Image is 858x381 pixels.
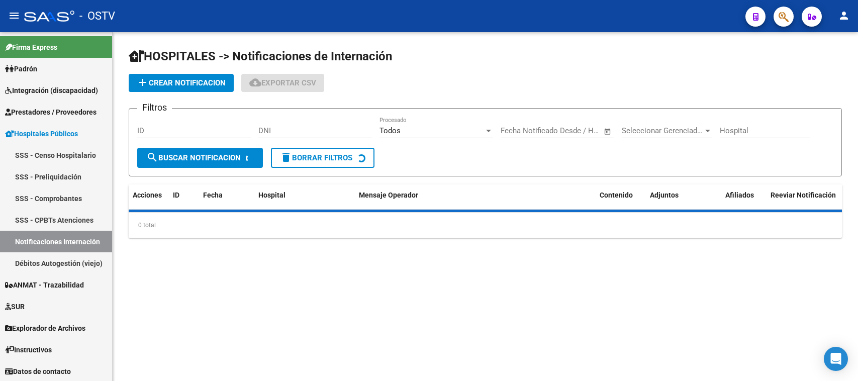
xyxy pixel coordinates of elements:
[771,191,836,199] span: Reeviar Notificación
[169,184,199,206] datatable-header-cell: ID
[271,148,374,168] button: Borrar Filtros
[146,153,241,162] span: Buscar Notificacion
[5,301,25,312] span: SUR
[501,126,533,135] input: Start date
[725,191,754,199] span: Afiliados
[359,191,418,199] span: Mensaje Operador
[173,191,179,199] span: ID
[79,5,115,27] span: - OSTV
[249,78,316,87] span: Exportar CSV
[129,49,392,63] span: HOSPITALES -> Notificaciones de Internación
[5,128,78,139] span: Hospitales Públicos
[5,366,71,377] span: Datos de contacto
[600,191,633,199] span: Contenido
[5,107,97,118] span: Prestadores / Proveedores
[5,63,37,74] span: Padrón
[137,78,226,87] span: Crear Notificacion
[254,184,355,206] datatable-header-cell: Hospital
[5,344,52,355] span: Instructivos
[280,153,352,162] span: Borrar Filtros
[241,74,324,92] button: Exportar CSV
[129,74,234,92] button: Crear Notificacion
[129,213,842,238] div: 0 total
[137,148,263,168] button: Buscar Notificacion
[602,126,614,137] button: Open calendar
[5,85,98,96] span: Integración (discapacidad)
[8,10,20,22] mat-icon: menu
[650,191,679,199] span: Adjuntos
[767,184,842,206] datatable-header-cell: Reeviar Notificación
[129,184,169,206] datatable-header-cell: Acciones
[355,184,596,206] datatable-header-cell: Mensaje Operador
[5,323,85,334] span: Explorador de Archivos
[379,126,401,135] span: Todos
[137,101,172,115] h3: Filtros
[838,10,850,22] mat-icon: person
[137,76,149,88] mat-icon: add
[596,184,646,206] datatable-header-cell: Contenido
[249,76,261,88] mat-icon: cloud_download
[199,184,254,206] datatable-header-cell: Fecha
[258,191,285,199] span: Hospital
[133,191,162,199] span: Acciones
[280,151,292,163] mat-icon: delete
[146,151,158,163] mat-icon: search
[721,184,767,206] datatable-header-cell: Afiliados
[622,126,703,135] span: Seleccionar Gerenciador
[542,126,591,135] input: End date
[5,279,84,291] span: ANMAT - Trazabilidad
[646,184,721,206] datatable-header-cell: Adjuntos
[203,191,223,199] span: Fecha
[824,347,848,371] div: Open Intercom Messenger
[5,42,57,53] span: Firma Express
